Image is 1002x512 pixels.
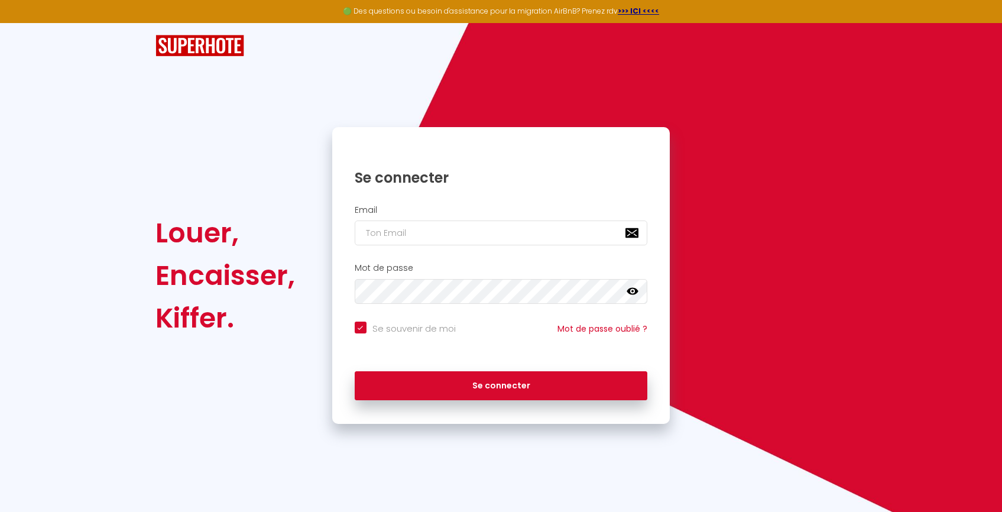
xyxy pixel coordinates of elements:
div: Louer, [155,212,295,254]
h1: Se connecter [355,168,648,187]
img: SuperHote logo [155,35,244,57]
input: Ton Email [355,221,648,245]
a: Mot de passe oublié ? [557,323,647,335]
h2: Mot de passe [355,263,648,273]
div: Kiffer. [155,297,295,339]
a: >>> ICI <<<< [618,6,659,16]
h2: Email [355,205,648,215]
div: Encaisser, [155,254,295,297]
button: Se connecter [355,371,648,401]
